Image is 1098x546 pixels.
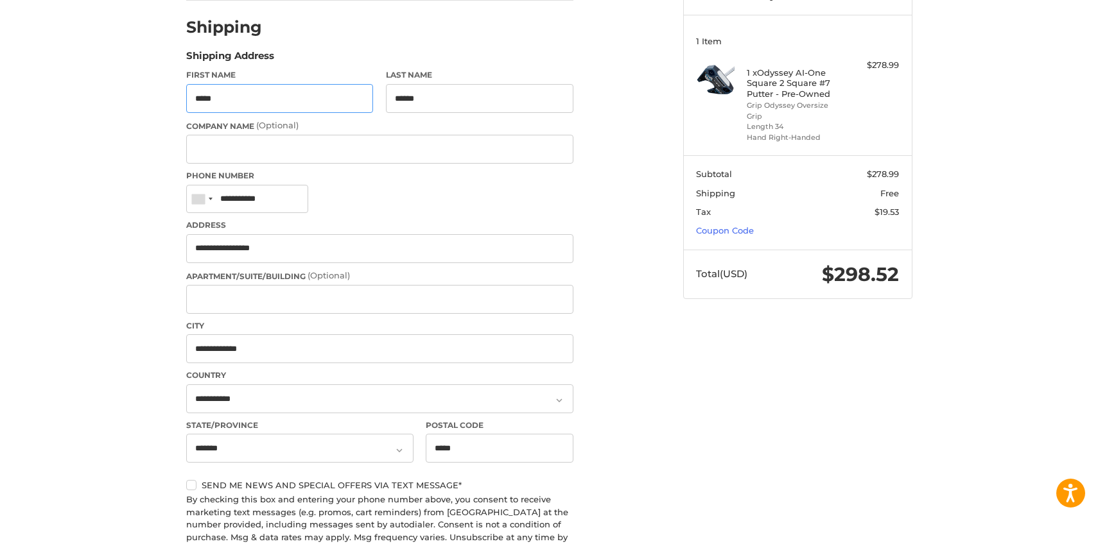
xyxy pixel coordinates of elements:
label: First Name [186,69,374,81]
h3: 1 Item [696,36,899,46]
legend: Shipping Address [186,49,274,69]
label: Postal Code [426,420,573,431]
a: Coupon Code [696,225,754,235]
span: Total (USD) [696,268,747,280]
span: Free [880,188,899,198]
label: Company Name [186,119,573,132]
span: Tax [696,207,711,217]
label: Send me news and special offers via text message* [186,480,573,490]
label: City [186,320,573,332]
label: Last Name [386,69,573,81]
h2: Shipping [186,17,262,37]
span: Subtotal [696,169,732,179]
h4: 1 x Odyssey AI-One Square 2 Square #7 Putter - Pre-Owned [747,67,845,99]
label: Phone Number [186,170,573,182]
label: Apartment/Suite/Building [186,269,573,282]
span: $19.53 [875,207,899,217]
li: Length 34 [747,121,845,132]
div: $278.99 [848,59,899,72]
li: Hand Right-Handed [747,132,845,143]
small: (Optional) [308,270,350,280]
label: Country [186,370,573,381]
small: (Optional) [256,120,299,130]
label: Address [186,219,573,231]
span: $298.52 [822,262,899,286]
li: Grip Odyssey Oversize Grip [747,100,845,121]
span: Shipping [696,188,735,198]
span: $278.99 [867,169,899,179]
label: State/Province [186,420,414,431]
